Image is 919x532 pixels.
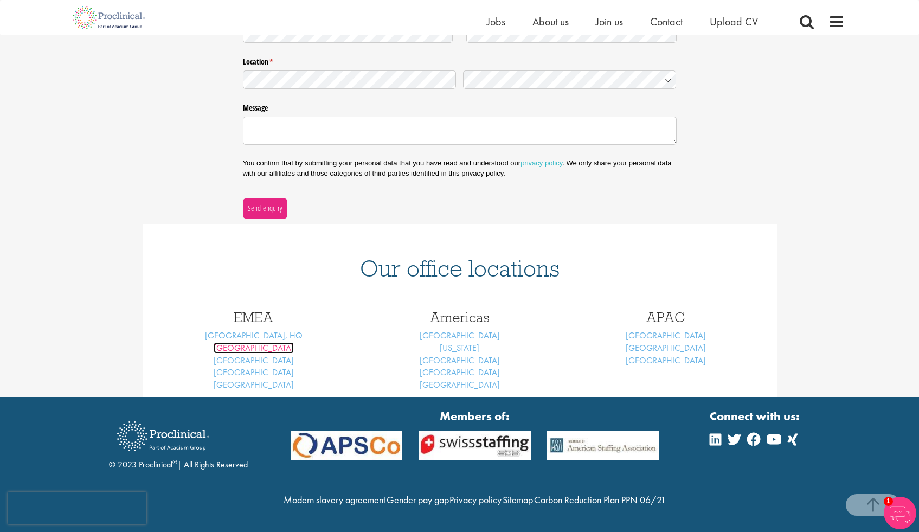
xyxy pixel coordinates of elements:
[291,408,659,425] strong: Members of:
[884,497,916,529] img: Chatbot
[243,158,677,178] p: You confirm that by submitting your personal data that you have read and understood our . We only...
[884,497,893,506] span: 1
[387,493,449,506] a: Gender pay gap
[463,70,677,89] input: Country
[449,493,502,506] a: Privacy policy
[710,408,802,425] strong: Connect with us:
[571,310,761,324] h3: APAC
[503,493,533,506] a: Sitemap
[440,342,479,354] a: [US_STATE]
[214,379,294,390] a: [GEOGRAPHIC_DATA]
[539,431,667,460] img: APSCo
[159,257,761,280] h1: Our office locations
[214,342,294,354] a: [GEOGRAPHIC_DATA]
[109,414,217,459] img: Proclinical Recruitment
[626,342,706,354] a: [GEOGRAPHIC_DATA]
[710,15,758,29] a: Upload CV
[420,355,500,366] a: [GEOGRAPHIC_DATA]
[282,431,411,460] img: APSCo
[243,198,287,218] button: Send enquiry
[214,355,294,366] a: [GEOGRAPHIC_DATA]
[596,15,623,29] a: Join us
[109,413,248,471] div: © 2023 Proclinical | All Rights Reserved
[626,355,706,366] a: [GEOGRAPHIC_DATA]
[205,330,303,341] a: [GEOGRAPHIC_DATA], HQ
[420,379,500,390] a: [GEOGRAPHIC_DATA]
[214,367,294,378] a: [GEOGRAPHIC_DATA]
[172,458,177,466] sup: ®
[420,367,500,378] a: [GEOGRAPHIC_DATA]
[243,70,457,89] input: State / Province / Region
[650,15,683,29] a: Contact
[532,15,569,29] a: About us
[8,492,146,524] iframe: reCAPTCHA
[520,159,562,167] a: privacy policy
[243,53,677,67] legend: Location
[247,202,282,214] span: Send enquiry
[534,493,666,506] a: Carbon Reduction Plan PPN 06/21
[410,431,539,460] img: APSCo
[243,99,677,113] label: Message
[420,330,500,341] a: [GEOGRAPHIC_DATA]
[487,15,505,29] a: Jobs
[159,310,349,324] h3: EMEA
[365,310,555,324] h3: Americas
[284,493,385,506] a: Modern slavery agreement
[626,330,706,341] a: [GEOGRAPHIC_DATA]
